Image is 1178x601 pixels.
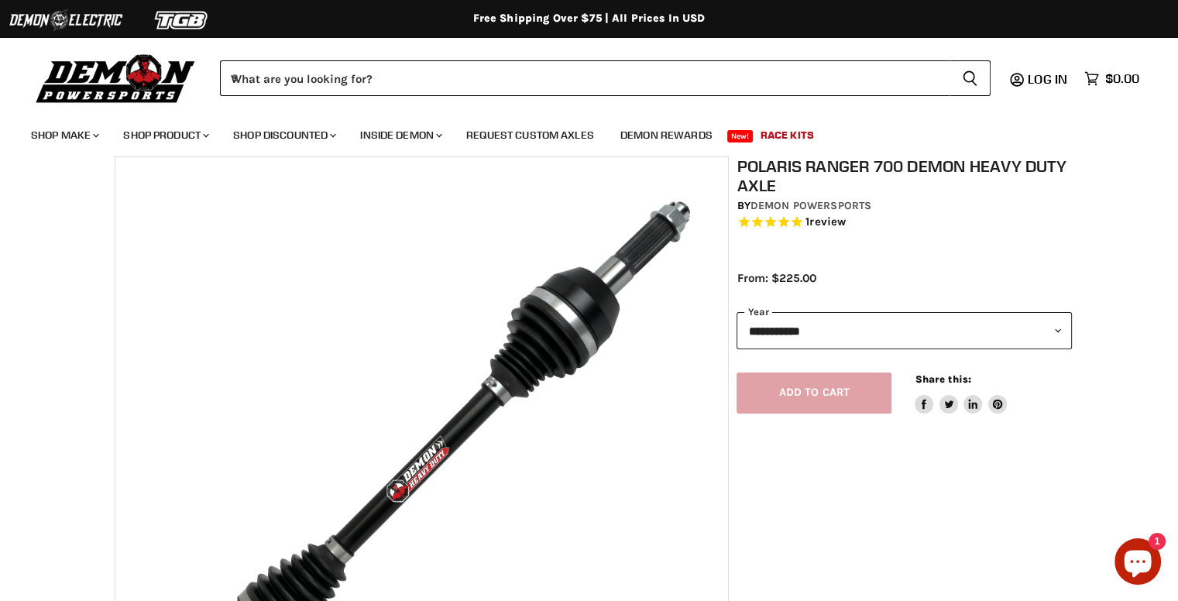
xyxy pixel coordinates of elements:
h1: Polaris Ranger 700 Demon Heavy Duty Axle [737,156,1071,195]
span: review [809,215,846,229]
span: Share this: [915,373,970,385]
div: by [737,197,1071,215]
img: TGB Logo 2 [124,5,240,35]
span: $0.00 [1105,71,1139,86]
a: Shop Product [112,119,218,151]
a: $0.00 [1077,67,1147,90]
span: New! [727,130,754,143]
form: Product [220,60,991,96]
a: Request Custom Axles [455,119,606,151]
input: When autocomplete results are available use up and down arrows to review and enter to select [220,60,950,96]
span: Rated 5.0 out of 5 stars 1 reviews [737,215,1071,231]
span: 1 reviews [805,215,846,229]
a: Shop Make [19,119,108,151]
img: Demon Electric Logo 2 [8,5,124,35]
aside: Share this: [915,373,1007,414]
a: Inside Demon [349,119,452,151]
a: Race Kits [749,119,826,151]
span: From: $225.00 [737,271,816,285]
a: Demon Rewards [609,119,724,151]
select: year [737,312,1071,350]
img: Demon Powersports [31,50,201,105]
ul: Main menu [19,113,1135,151]
a: Log in [1021,72,1077,86]
span: Log in [1028,71,1067,87]
inbox-online-store-chat: Shopify online store chat [1110,538,1166,589]
a: Demon Powersports [750,199,871,212]
button: Search [950,60,991,96]
a: Shop Discounted [222,119,345,151]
